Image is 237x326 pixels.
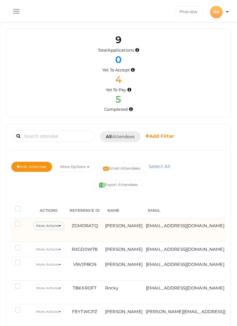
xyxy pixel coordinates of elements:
[131,68,135,72] i: Yet to be accepted by organizer
[146,285,224,290] span: [EMAIL_ADDRESS][DOMAIN_NAME]
[208,5,224,19] button: AA
[210,9,223,14] profile-pic: AA
[11,162,52,172] button: Add Attendee
[33,222,64,230] button: More Actions
[106,133,135,140] span: Attendees
[116,34,121,46] span: 9
[127,88,131,92] i: Accepted by organizer and yet to make payment
[102,67,130,72] span: Yet To Accept
[105,262,143,267] span: [PERSON_NAME]
[115,54,121,65] span: 0
[33,284,64,292] button: More Actions
[72,247,98,252] span: RXGD0W78
[31,203,66,218] th: ACTIONS
[146,262,224,267] span: [EMAIL_ADDRESS][DOMAIN_NAME]
[106,87,126,92] span: Yet To Pay
[108,48,134,53] span: Applications
[104,203,144,218] th: NAME
[115,74,121,85] span: 4
[129,108,133,111] i: Accepted and completed payment succesfully
[33,245,64,254] button: More Actions
[105,223,143,228] span: [PERSON_NAME]
[147,163,172,169] a: Select All
[146,247,224,252] span: [EMAIL_ADDRESS][DOMAIN_NAME]
[70,208,100,213] span: REFERENCE ID
[13,131,95,142] input: Search attendee
[105,309,143,314] span: [PERSON_NAME]
[146,223,224,228] span: [EMAIL_ADDRESS][DOMAIN_NAME]
[73,262,96,267] span: V9VJPBO9
[145,133,174,139] b: Add Filter
[99,182,105,188] img: excel.svg
[103,166,109,171] img: mail-filled.svg
[72,309,97,314] span: FEYTWCPZ
[94,180,144,190] button: Export Attendees
[106,134,112,139] b: All
[135,48,139,52] i: Total number of applications
[33,260,64,269] button: More Actions
[33,307,64,316] button: More Actions
[104,107,128,112] span: Completed
[98,163,146,173] button: Email Attendees
[72,223,98,228] span: ZGMORATQ
[55,162,95,172] button: More Options
[73,285,97,290] span: TBKXROFT
[174,6,203,17] button: Preview
[210,6,223,18] div: AA
[105,247,143,252] span: [PERSON_NAME]
[98,48,134,53] span: Total
[105,285,118,290] span: Rocky
[116,93,121,105] span: 5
